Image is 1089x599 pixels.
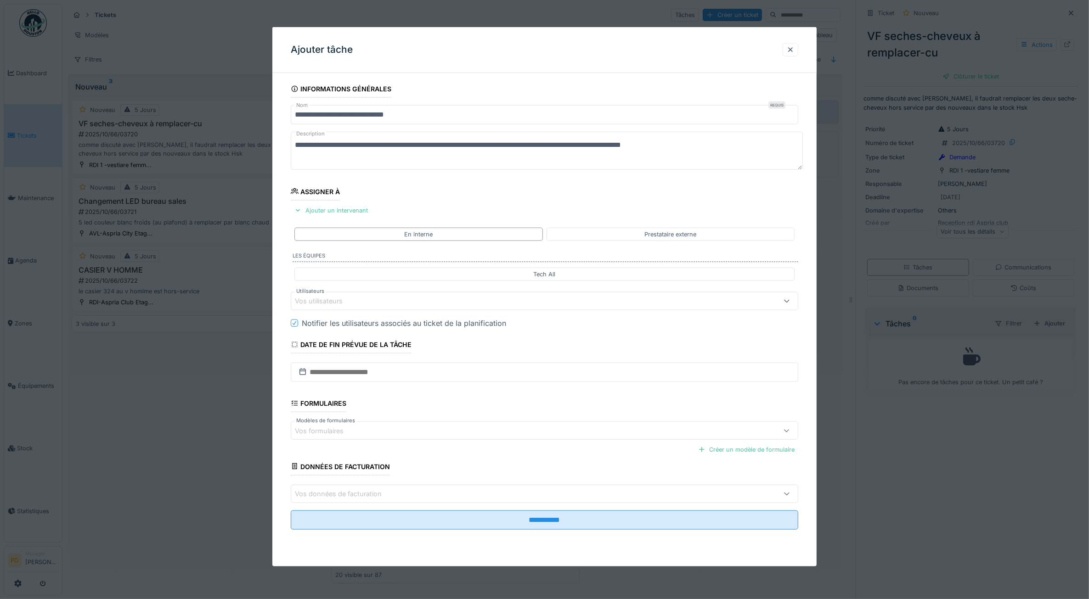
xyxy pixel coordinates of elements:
label: Utilisateurs [294,287,326,295]
div: Formulaires [291,397,347,412]
label: Modèles de formulaires [294,417,357,425]
div: Créer un modèle de formulaire [694,443,798,456]
div: En interne [404,230,433,239]
div: Vos données de facturation [295,489,395,499]
label: Nom [294,101,310,109]
div: Vos formulaires [295,425,356,436]
div: Informations générales [291,82,392,98]
div: Requis [768,101,785,109]
div: Données de facturation [291,459,390,475]
div: Assigner à [291,185,340,200]
div: Tech All [534,270,556,279]
div: Date de fin prévue de la tâche [291,338,412,353]
label: Les équipes [293,252,799,262]
div: Ajouter un intervenant [291,204,372,217]
div: Notifier les utilisateurs associés au ticket de la planification [302,318,506,329]
label: Description [294,128,327,140]
h3: Ajouter tâche [291,44,353,56]
div: Vos utilisateurs [295,296,355,306]
div: Prestataire externe [644,230,696,239]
